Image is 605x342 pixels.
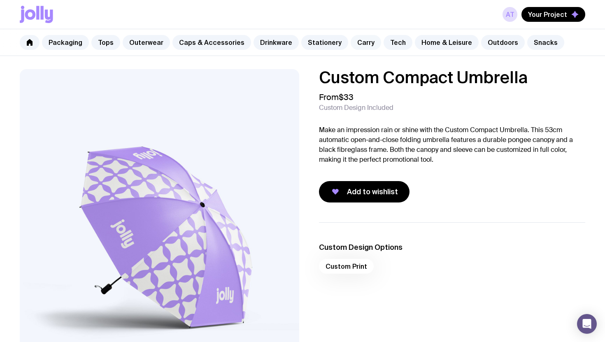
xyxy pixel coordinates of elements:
a: Caps & Accessories [172,35,251,50]
span: $33 [339,92,354,102]
span: Your Project [528,10,567,19]
h1: Custom Compact Umbrella [319,69,585,86]
a: Tops [91,35,120,50]
a: Drinkware [254,35,299,50]
button: Your Project [521,7,585,22]
span: From [319,92,354,102]
a: Tech [384,35,412,50]
a: Home & Leisure [415,35,479,50]
a: Stationery [301,35,348,50]
a: Packaging [42,35,89,50]
a: AT [503,7,517,22]
p: Make an impression rain or shine with the Custom Compact Umbrella. This 53cm automatic open-and-c... [319,125,585,165]
span: Custom Design Included [319,104,393,112]
a: Snacks [527,35,564,50]
div: Open Intercom Messenger [577,314,597,334]
a: Carry [351,35,381,50]
a: Outdoors [481,35,525,50]
h3: Custom Design Options [319,242,585,252]
a: Outerwear [123,35,170,50]
button: Add to wishlist [319,181,410,202]
span: Add to wishlist [347,187,398,197]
